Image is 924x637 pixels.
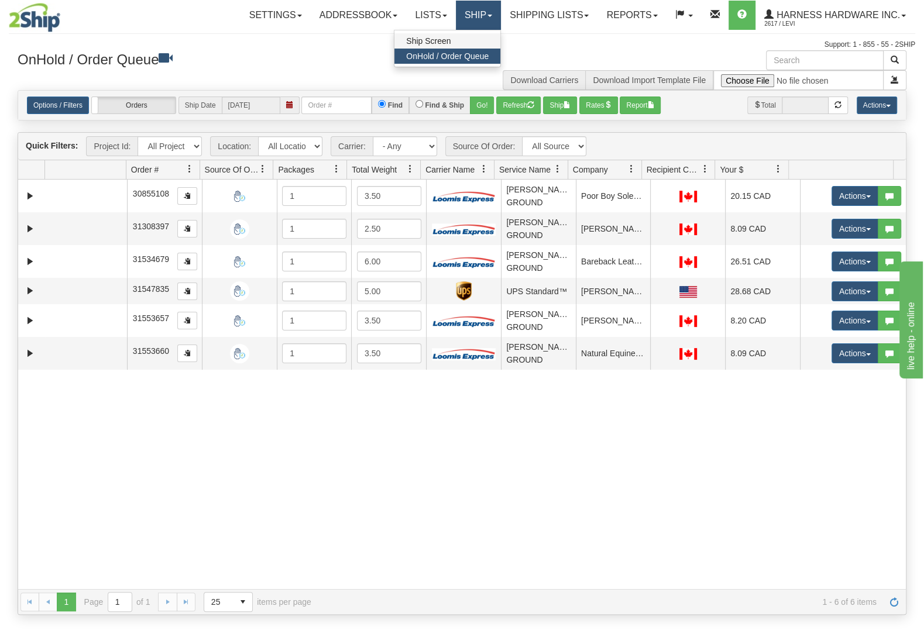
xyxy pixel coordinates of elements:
[327,159,346,179] a: Packages filter column settings
[204,592,311,612] span: items per page
[620,97,661,114] button: Report
[764,18,852,30] span: 2617 / Levi
[133,254,169,264] span: 31534679
[425,100,464,111] label: Find & Ship
[241,1,311,30] a: Settings
[725,245,800,278] td: 26.51 CAD
[23,346,37,361] a: Expand
[210,136,258,156] span: Location:
[695,159,715,179] a: Recipient Country filter column settings
[230,344,249,363] img: Manual
[328,597,877,607] span: 1 - 6 of 6 items
[720,164,743,175] span: Your $
[832,311,878,330] button: Actions
[230,311,249,330] img: Manual
[725,304,800,337] td: 8.20 CAD
[84,592,150,612] span: Page of 1
[470,97,494,114] button: Go!
[23,189,37,204] a: Expand
[230,281,249,301] img: Manual
[456,281,472,301] img: UPS
[177,283,197,300] button: Copy to clipboard
[456,1,501,30] a: Ship
[92,97,176,113] label: Orders
[211,596,226,608] span: 25
[27,97,89,114] a: Options / Filters
[501,1,597,30] a: Shipping lists
[832,186,878,206] button: Actions
[768,159,788,179] a: Your $ filter column settings
[57,593,75,611] span: Page 1
[576,212,651,245] td: [PERSON_NAME]
[883,50,906,70] button: Search
[432,190,496,202] img: Loomis Express
[679,191,697,202] img: CA
[725,180,800,212] td: 20.15 CAD
[510,75,578,85] a: Download Carriers
[576,245,651,278] td: Bareback Leather
[178,97,222,114] span: Ship Date
[679,286,697,298] img: US
[897,259,923,378] iframe: chat widget
[832,343,878,363] button: Actions
[501,278,576,304] td: UPS Standard™
[501,337,576,370] td: [PERSON_NAME] GROUND
[133,284,169,294] span: 31547835
[499,164,551,175] span: Service Name
[177,220,197,237] button: Copy to clipboard
[621,159,641,179] a: Company filter column settings
[253,159,273,179] a: Source Of Order filter column settings
[474,159,494,179] a: Carrier Name filter column settings
[133,346,169,356] span: 31553660
[177,253,197,270] button: Copy to clipboard
[501,212,576,245] td: [PERSON_NAME] GROUND
[579,97,617,114] button: Rates
[597,1,666,30] a: Reports
[501,304,576,337] td: [PERSON_NAME] GROUND
[496,97,541,114] button: Refresh
[177,345,197,362] button: Copy to clipboard
[725,212,800,245] td: 8.09 CAD
[576,180,651,212] td: Poor Boy Soles Bespoke Shoe C
[679,223,697,235] img: CA
[205,164,259,175] span: Source Of Order
[400,159,420,179] a: Total Weight filter column settings
[832,281,878,301] button: Actions
[230,187,249,206] img: Manual
[133,189,169,198] span: 30855108
[406,36,451,46] span: Ship Screen
[23,254,37,269] a: Expand
[394,49,500,64] a: OnHold / Order Queue
[177,187,197,205] button: Copy to clipboard
[432,256,496,268] img: Loomis Express
[301,97,372,114] input: Order #
[679,315,697,327] img: CA
[204,592,253,612] span: Page sizes drop down
[9,7,108,21] div: live help - online
[501,245,576,278] td: [PERSON_NAME] GROUND
[133,222,169,231] span: 31308397
[774,10,900,20] span: Harness Hardware Inc.
[432,347,496,360] img: Loomis Express
[406,1,455,30] a: Lists
[311,1,407,30] a: Addressbook
[501,180,576,212] td: [PERSON_NAME] GROUND
[388,100,403,111] label: Find
[885,593,904,611] a: Refresh
[108,593,132,611] input: Page 1
[406,51,489,61] span: OnHold / Order Queue
[23,284,37,298] a: Expand
[679,348,697,360] img: CA
[573,164,608,175] span: Company
[725,337,800,370] td: 8.09 CAD
[230,219,249,239] img: Manual
[352,164,397,175] span: Total Weight
[857,97,897,114] button: Actions
[425,164,475,175] span: Carrier Name
[576,337,651,370] td: Natural Equine Connection
[9,3,60,32] img: logo2617.jpg
[131,164,159,175] span: Order #
[230,252,249,271] img: Manual
[331,136,373,156] span: Carrier:
[86,136,138,156] span: Project Id:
